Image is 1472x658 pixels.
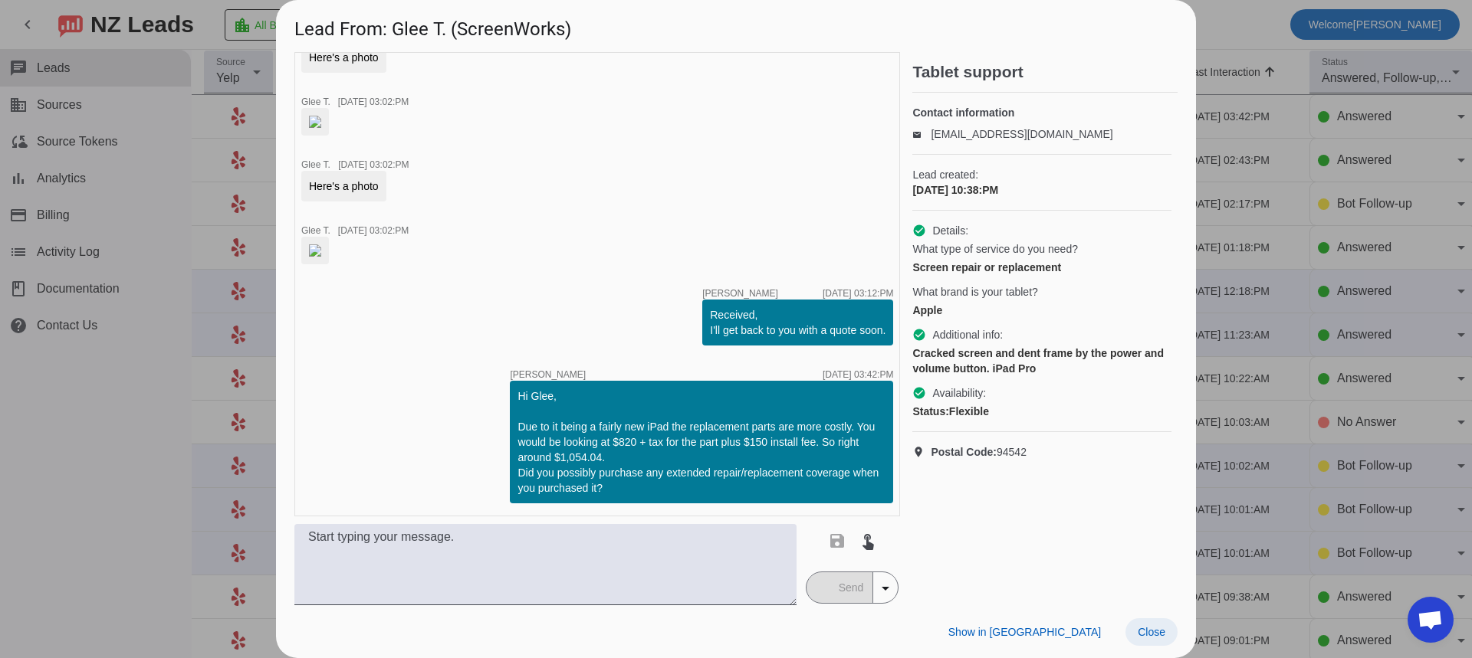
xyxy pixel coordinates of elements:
span: Lead created: [912,167,1171,182]
div: [DATE] 10:38:PM [912,182,1171,198]
div: Hi Glee, Due to it being a fairly new iPad the replacement parts are more costly. You would be lo... [517,388,886,496]
mat-icon: check_circle [912,328,926,342]
span: What type of service do you need? [912,241,1078,257]
span: 94542 [931,444,1027,460]
strong: Postal Code: [931,446,997,458]
mat-icon: location_on [912,446,931,458]
mat-icon: arrow_drop_down [876,579,895,597]
mat-icon: touch_app [859,532,877,550]
div: [DATE] 03:02:PM [338,97,409,106]
span: Glee T. [301,225,330,236]
strong: Status: [912,405,948,417]
div: Here's a photo [309,178,379,194]
mat-icon: check_circle [912,224,926,237]
span: Close [1138,626,1165,638]
div: Open chat [1408,597,1454,643]
span: What brand is your tablet? [912,284,1037,300]
h2: Tablet support [912,64,1178,80]
div: Here's a photo [309,50,379,65]
mat-icon: check_circle [912,386,926,400]
div: Received, I'll get back to you with a quote soon. [710,307,886,338]
div: Screen repair or replacement [912,260,1171,275]
button: Close [1125,618,1178,646]
img: zTnFOaAl6jy-4C_YgUfchg [309,116,321,128]
span: Additional info: [932,327,1003,342]
span: Glee T. [301,97,330,107]
mat-icon: email [912,130,931,138]
span: Show in [GEOGRAPHIC_DATA] [948,626,1101,638]
div: [DATE] 03:02:PM [338,160,409,169]
a: [EMAIL_ADDRESS][DOMAIN_NAME] [931,128,1112,140]
div: [DATE] 03:02:PM [338,226,409,235]
span: Glee T. [301,159,330,170]
h4: Contact information [912,105,1171,120]
button: Show in [GEOGRAPHIC_DATA] [936,618,1113,646]
img: ouXGXezq0FE2806wbRSILA [309,244,321,257]
span: [PERSON_NAME] [510,370,586,379]
span: Availability: [932,385,986,401]
div: Apple [912,303,1171,318]
div: Cracked screen and dent frame by the power and volume button. iPad Pro [912,345,1171,376]
span: [PERSON_NAME] [702,289,778,298]
div: [DATE] 03:12:PM [823,289,893,298]
div: Flexible [912,404,1171,419]
div: [DATE] 03:42:PM [823,370,893,379]
span: Details: [932,223,968,238]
